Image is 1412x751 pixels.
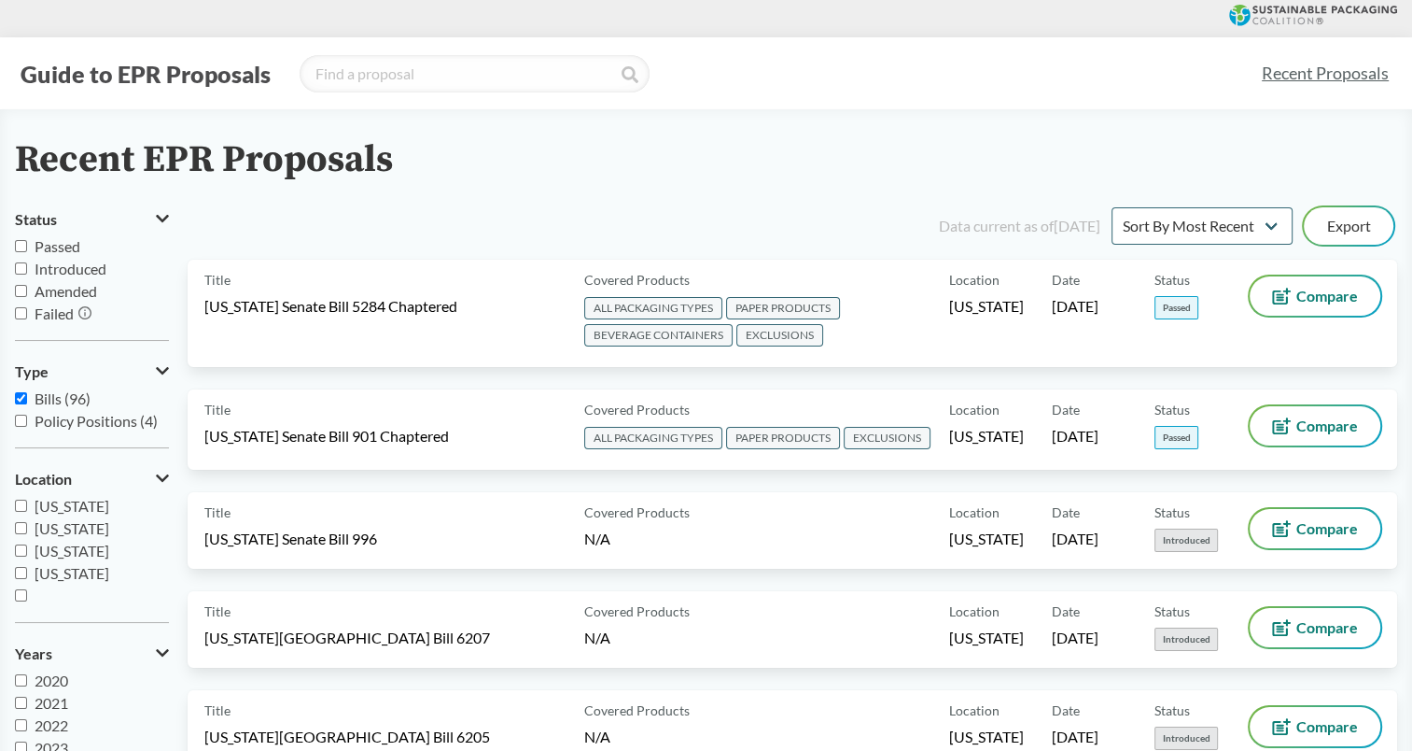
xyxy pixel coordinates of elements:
[15,356,169,388] button: Type
[15,719,27,731] input: 2022
[35,716,68,734] span: 2022
[726,427,840,449] span: PAPER PRODUCTS
[15,522,27,534] input: [US_STATE]
[204,296,457,317] span: [US_STATE] Senate Bill 5284 Chaptered
[949,296,1024,317] span: [US_STATE]
[844,427,930,449] span: EXCLUSIONS
[15,500,27,512] input: [US_STATE]
[584,427,722,449] span: ALL PACKAGING TYPES
[949,602,1000,621] span: Location
[35,542,109,560] span: [US_STATE]
[300,55,650,92] input: Find a proposal
[1296,418,1358,433] span: Compare
[949,400,1000,419] span: Location
[1250,707,1380,746] button: Compare
[1052,727,1098,747] span: [DATE]
[1296,521,1358,536] span: Compare
[35,260,106,277] span: Introduced
[1253,52,1397,94] a: Recent Proposals
[1304,207,1393,245] button: Export
[1052,628,1098,648] span: [DATE]
[15,139,393,181] h2: Recent EPR Proposals
[35,519,109,537] span: [US_STATE]
[204,426,449,446] span: [US_STATE] Senate Bill 901 Chaptered
[1052,529,1098,549] span: [DATE]
[35,282,97,300] span: Amended
[15,471,72,488] span: Location
[15,59,276,89] button: Guide to EPR Proposals
[736,324,823,347] span: EXCLUSIONS
[584,503,690,522] span: Covered Products
[15,645,52,662] span: Years
[15,204,169,235] button: Status
[35,390,91,407] span: Bills (96)
[15,545,27,557] input: [US_STATE]
[1250,276,1380,316] button: Compare
[949,628,1024,648] span: [US_STATE]
[1052,296,1098,317] span: [DATE]
[1154,296,1198,319] span: Passed
[584,728,610,745] span: N/A
[204,270,231,290] span: Title
[35,237,80,255] span: Passed
[1052,270,1080,290] span: Date
[204,628,490,648] span: [US_STATE][GEOGRAPHIC_DATA] Bill 6207
[949,426,1024,446] span: [US_STATE]
[584,324,733,347] span: BEVERAGE CONTAINERS
[35,564,109,582] span: [US_STATE]
[949,529,1024,549] span: [US_STATE]
[1154,503,1190,522] span: Status
[204,529,377,549] span: [US_STATE] Senate Bill 996
[726,297,840,319] span: PAPER PRODUCTS
[1052,400,1080,419] span: Date
[35,412,158,430] span: Policy Positions (4)
[204,602,231,621] span: Title
[15,285,27,297] input: Amended
[15,567,27,579] input: [US_STATE]
[584,602,690,621] span: Covered Products
[1154,270,1190,290] span: Status
[15,211,57,228] span: Status
[15,415,27,427] input: Policy Positions (4)
[1052,701,1080,720] span: Date
[15,674,27,687] input: 2020
[949,701,1000,720] span: Location
[15,463,169,495] button: Location
[15,240,27,252] input: Passed
[584,701,690,720] span: Covered Products
[204,503,231,522] span: Title
[1154,529,1218,552] span: Introduced
[949,727,1024,747] span: [US_STATE]
[1250,406,1380,446] button: Compare
[15,589,27,602] input: [GEOGRAPHIC_DATA]
[949,270,1000,290] span: Location
[204,400,231,419] span: Title
[1154,701,1190,720] span: Status
[1296,620,1358,635] span: Compare
[1250,608,1380,647] button: Compare
[1250,509,1380,548] button: Compare
[1154,602,1190,621] span: Status
[15,697,27,709] input: 2021
[15,392,27,404] input: Bills (96)
[1154,400,1190,419] span: Status
[1296,289,1358,304] span: Compare
[1154,426,1198,449] span: Passed
[35,694,68,712] span: 2021
[15,363,49,380] span: Type
[204,701,231,720] span: Title
[584,297,722,319] span: ALL PACKAGING TYPES
[584,530,610,547] span: N/A
[584,400,690,419] span: Covered Products
[1052,503,1080,522] span: Date
[1154,628,1218,651] span: Introduced
[35,305,74,322] span: Failed
[584,629,610,646] span: N/A
[1052,602,1080,621] span: Date
[35,497,109,515] span: [US_STATE]
[15,638,169,670] button: Years
[1154,727,1218,750] span: Introduced
[949,503,1000,522] span: Location
[1052,426,1098,446] span: [DATE]
[15,307,27,319] input: Failed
